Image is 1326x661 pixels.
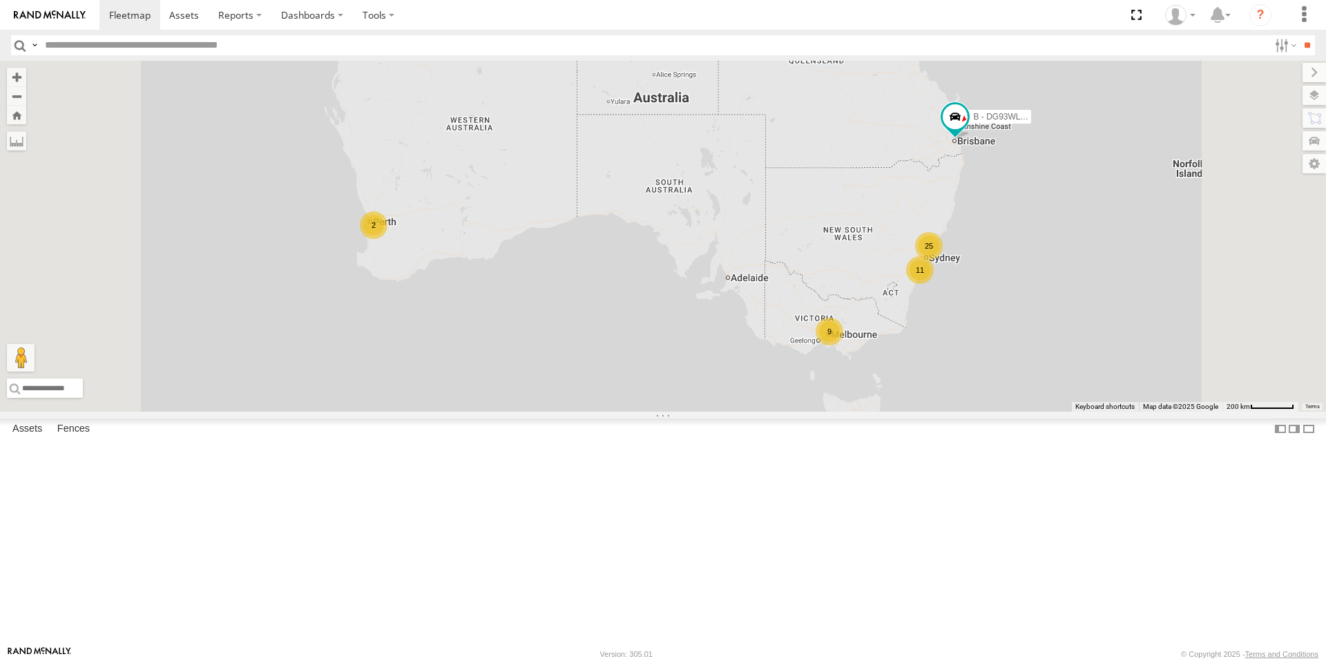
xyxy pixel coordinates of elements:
[6,419,49,439] label: Assets
[600,650,653,658] div: Version: 305.01
[1143,403,1218,410] span: Map data ©2025 Google
[1269,35,1299,55] label: Search Filter Options
[1075,402,1135,412] button: Keyboard shortcuts
[816,318,843,345] div: 9
[1245,650,1318,658] a: Terms and Conditions
[906,256,934,284] div: 11
[7,106,26,124] button: Zoom Home
[1287,419,1301,439] label: Dock Summary Table to the Right
[1227,403,1250,410] span: 200 km
[1274,419,1287,439] label: Dock Summary Table to the Left
[8,647,71,661] a: Visit our Website
[7,131,26,151] label: Measure
[1303,154,1326,173] label: Map Settings
[14,10,86,20] img: rand-logo.svg
[29,35,40,55] label: Search Query
[915,232,943,260] div: 25
[7,344,35,372] button: Drag Pegman onto the map to open Street View
[973,112,1095,122] span: B - DG93WL - [PERSON_NAME]
[50,419,97,439] label: Fences
[1222,402,1298,412] button: Map Scale: 200 km per 60 pixels
[1305,404,1320,410] a: Terms
[1249,4,1271,26] i: ?
[360,211,387,239] div: 2
[1302,419,1316,439] label: Hide Summary Table
[7,86,26,106] button: Zoom out
[1181,650,1318,658] div: © Copyright 2025 -
[1160,5,1200,26] div: Tye Clark
[7,68,26,86] button: Zoom in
